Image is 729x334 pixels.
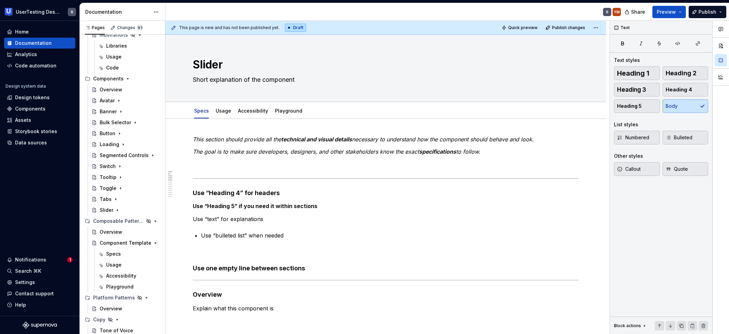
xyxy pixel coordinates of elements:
div: Tooltip [100,174,116,181]
a: Banner [89,106,162,117]
div: Help [15,301,26,308]
textarea: Slider [191,56,577,73]
button: Search ⌘K [4,266,75,277]
a: Libraries [95,40,162,51]
a: Tooltip [89,172,162,183]
img: 41adf70f-fc1c-4662-8e2d-d2ab9c673b1b.png [5,8,13,16]
a: Home [4,26,75,37]
div: Slider [100,207,113,214]
button: Publish [689,6,726,18]
div: Composable Patterns [93,218,144,224]
span: Preview [657,9,676,15]
span: Heading 2 [666,70,696,77]
div: List styles [614,121,638,128]
span: Share [631,9,645,15]
h4: Use “Heading 4” for headers [193,189,579,197]
button: Heading 3 [614,83,660,97]
div: Tabs [100,196,112,203]
a: Usage [216,108,231,114]
button: Callout [614,162,660,176]
div: Analytics [15,51,37,58]
svg: Supernova Logo [23,322,57,329]
a: Slider [89,205,162,216]
button: UserTesting Design SystemR [1,4,78,19]
em: The goal is to make sure developers, designers, and other stakeholders know the exact [193,148,419,155]
div: Accessibility [235,103,271,118]
em: to follow. [456,148,480,155]
div: Button [100,130,115,137]
div: Overview [100,86,122,93]
div: Avatar [100,97,115,104]
div: Composable Patterns [82,216,162,227]
div: YM [614,9,620,15]
div: Block actions [614,323,641,329]
span: Heading 4 [666,86,692,93]
div: Copy [93,316,105,323]
div: Banner [100,108,117,115]
div: Contact support [15,290,54,297]
div: R [606,9,608,15]
div: Components [15,105,46,112]
div: Usage [213,103,234,118]
a: Bulk Selector [89,117,162,128]
button: Quick preview [500,23,541,33]
em: necessary to understand how the component should behave and look. [352,136,534,143]
button: Heading 1 [614,66,660,80]
a: Assets [4,115,75,126]
a: Design tokens [4,92,75,103]
div: Playground [106,283,134,290]
span: This page is new and has not been published yet. [179,25,279,30]
div: Design tokens [15,94,50,101]
a: Overview [89,227,162,237]
textarea: Short explanation of the component [191,74,577,85]
a: Code [95,62,162,73]
p: Use “text” for explanations [193,215,579,223]
div: Bulk Selector [100,119,131,126]
div: Storybook stories [15,128,57,135]
div: Platform Patterns [82,292,162,303]
div: Pages [85,25,105,30]
a: Storybook stories [4,126,75,137]
a: Data sources [4,137,75,148]
div: R [71,9,73,15]
div: Toggle [100,185,116,192]
a: Overview [89,303,162,314]
span: 1 [67,257,73,262]
div: Notifications [15,256,46,263]
div: Component Template [100,240,151,246]
div: Documentation [85,9,150,15]
span: Heading 5 [617,103,642,110]
em: specifications [419,148,456,155]
p: Explain what this component is [193,304,579,312]
div: Code automation [15,62,56,69]
em: This section should provide all the [193,136,281,143]
a: Documentation [4,38,75,49]
span: Numbered [617,134,649,141]
span: Heading 3 [617,86,646,93]
a: Accessibility [95,270,162,281]
div: Illustrations [100,31,128,38]
span: Heading 1 [617,70,649,77]
a: Components [4,103,75,114]
div: Home [15,28,29,35]
em: technical and visual details [281,136,352,143]
button: Heading 5 [614,99,660,113]
a: Analytics [4,49,75,60]
a: Segmented Controls [89,150,162,161]
h4: Use one empty line between sections [193,264,579,272]
span: Publish changes [552,25,585,30]
a: Specs [95,248,162,259]
div: Loading [100,141,119,148]
button: Publish changes [543,23,588,33]
div: Text styles [614,57,640,64]
button: Heading 2 [663,66,708,80]
a: Tabs [89,194,162,205]
div: Switch [100,163,116,170]
button: Quote [663,162,708,176]
a: Loading [89,139,162,150]
span: Publish [699,9,716,15]
button: Heading 4 [663,83,708,97]
a: Accessibility [238,108,268,114]
div: Accessibility [106,272,136,279]
div: Block actions [614,321,647,331]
